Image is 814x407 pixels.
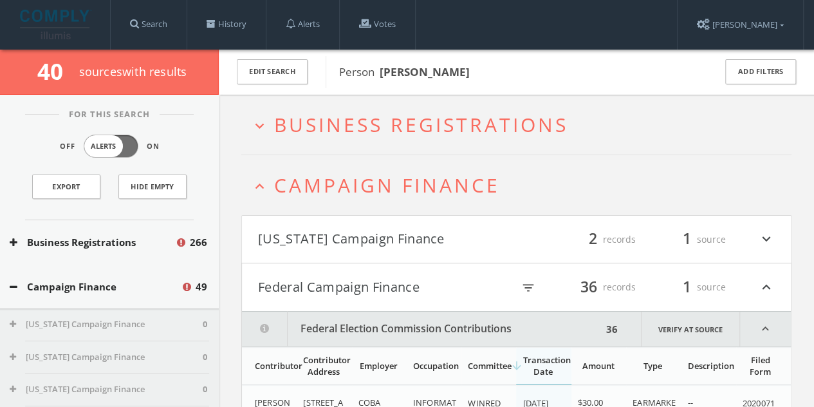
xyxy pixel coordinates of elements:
[251,114,791,135] button: expand_moreBusiness Registrations
[147,141,160,152] span: On
[10,279,181,294] button: Campaign Finance
[677,228,697,251] span: 1
[274,111,568,138] span: Business Registrations
[20,10,92,39] img: illumis
[649,276,726,298] div: source
[339,64,470,79] span: Person
[468,360,508,372] div: Committee
[32,175,100,199] a: Export
[575,276,603,298] span: 36
[237,59,308,84] button: Edit Search
[303,354,344,377] div: Contributor Address
[559,229,636,251] div: records
[725,59,796,84] button: Add Filters
[59,108,160,121] span: For This Search
[60,141,75,152] span: Off
[37,56,74,86] span: 40
[358,360,399,372] div: Employer
[649,229,726,251] div: source
[274,172,500,198] span: Campaign Finance
[203,383,207,396] span: 0
[521,281,535,295] i: filter_list
[251,178,268,195] i: expand_less
[203,351,207,364] span: 0
[687,360,728,372] div: Description
[758,229,775,251] i: expand_more
[258,229,517,251] button: [US_STATE] Campaign Finance
[510,359,523,372] i: arrow_downward
[559,276,636,298] div: records
[242,312,602,346] button: Federal Election Commission Contributions
[583,228,603,251] span: 2
[413,360,454,372] div: Occupation
[203,318,207,331] span: 0
[10,235,175,250] button: Business Registrations
[251,175,791,196] button: expand_lessCampaign Finance
[10,351,203,364] button: [US_STATE] Campaign Finance
[10,383,203,396] button: [US_STATE] Campaign Finance
[677,276,697,298] span: 1
[740,312,791,346] i: expand_less
[523,354,563,377] div: Transaction Date
[79,64,187,79] span: source s with results
[190,235,207,250] span: 266
[743,354,778,377] div: Filed Form
[641,312,740,346] a: Verify at source
[602,312,622,346] div: 36
[255,360,289,372] div: Contributor
[251,117,268,135] i: expand_more
[758,276,775,298] i: expand_less
[118,175,187,199] button: Hide Empty
[10,318,203,331] button: [US_STATE] Campaign Finance
[258,276,513,298] button: Federal Campaign Finance
[380,64,470,79] b: [PERSON_NAME]
[633,360,673,372] div: Type
[196,279,207,294] span: 49
[578,360,618,372] div: Amount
